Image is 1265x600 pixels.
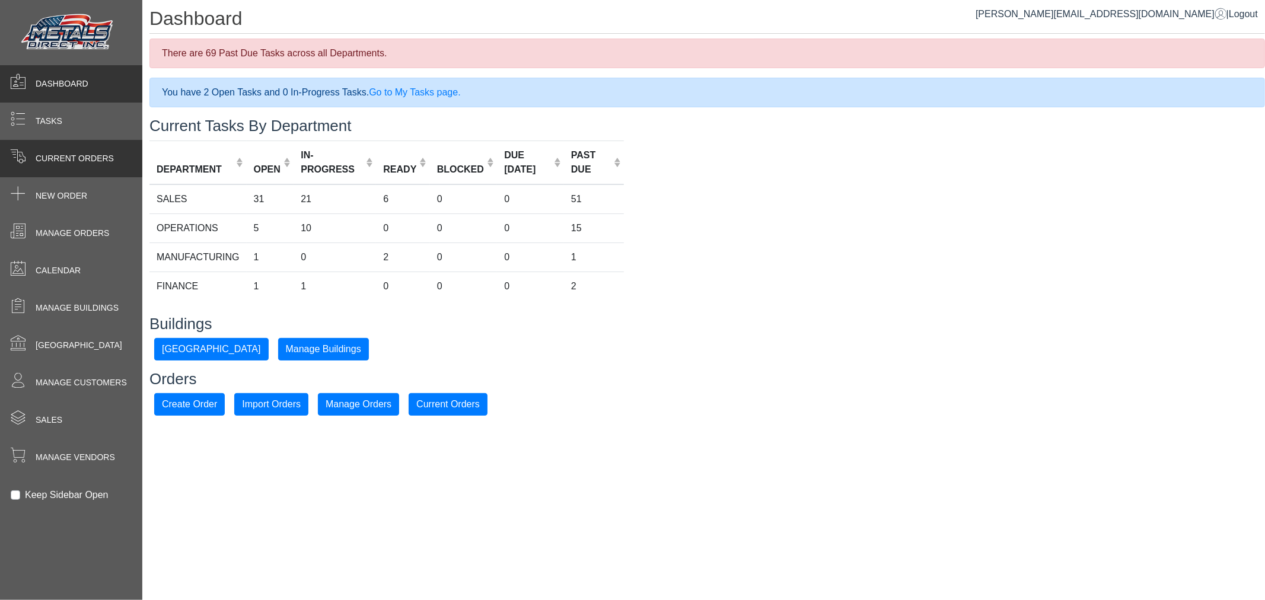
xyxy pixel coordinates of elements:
td: SALES [149,184,247,214]
span: New Order [36,190,87,202]
span: Sales [36,414,62,426]
div: There are 69 Past Due Tasks across all Departments. [149,39,1265,68]
td: 0 [430,272,498,301]
a: [GEOGRAPHIC_DATA] [154,343,269,353]
span: Current Orders [36,152,114,165]
span: Logout [1229,9,1258,19]
td: 2 [376,242,429,272]
div: READY [383,162,416,177]
td: 6 [376,184,429,214]
td: 0 [430,184,498,214]
h3: Current Tasks By Department [149,117,1265,135]
label: Keep Sidebar Open [25,488,109,502]
div: IN-PROGRESS [301,148,363,177]
td: 0 [376,272,429,301]
span: Manage Buildings [36,302,119,314]
div: PAST DUE [571,148,611,177]
td: 0 [430,242,498,272]
span: Dashboard [36,78,88,90]
h3: Buildings [149,315,1265,333]
a: Current Orders [409,398,487,408]
a: [PERSON_NAME][EMAIL_ADDRESS][DOMAIN_NAME] [976,9,1226,19]
a: Manage Orders [318,398,399,408]
td: 31 [247,184,294,214]
td: 0 [497,242,564,272]
img: Metals Direct Inc Logo [18,11,119,55]
h3: Orders [149,370,1265,388]
a: Import Orders [234,398,308,408]
button: Manage Orders [318,393,399,416]
button: Create Order [154,393,225,416]
td: 21 [294,184,376,214]
td: 1 [247,272,294,301]
a: Create Order [154,398,225,408]
td: 15 [564,213,624,242]
span: Manage Vendors [36,451,115,464]
span: [GEOGRAPHIC_DATA] [36,339,122,352]
td: 1 [294,272,376,301]
td: 10 [294,213,376,242]
button: Current Orders [409,393,487,416]
td: 0 [376,213,429,242]
div: You have 2 Open Tasks and 0 In-Progress Tasks. [149,78,1265,107]
span: Manage Customers [36,376,127,389]
span: Tasks [36,115,62,127]
td: 51 [564,184,624,214]
span: Manage Orders [36,227,109,240]
div: | [976,7,1258,21]
td: 0 [497,213,564,242]
button: [GEOGRAPHIC_DATA] [154,338,269,360]
td: 1 [247,242,294,272]
button: Manage Buildings [278,338,369,360]
div: OPEN [254,162,281,177]
td: OPERATIONS [149,213,247,242]
td: 0 [497,272,564,301]
span: Calendar [36,264,81,277]
h1: Dashboard [149,7,1265,34]
td: 0 [430,213,498,242]
td: 0 [497,184,564,214]
td: FINANCE [149,272,247,301]
td: 1 [564,242,624,272]
td: 2 [564,272,624,301]
td: MANUFACTURING [149,242,247,272]
div: DEPARTMENT [157,162,233,177]
a: Go to My Tasks page. [369,87,460,97]
div: DUE [DATE] [504,148,550,177]
td: 5 [247,213,294,242]
div: BLOCKED [437,162,484,177]
a: Manage Buildings [278,343,369,353]
button: Import Orders [234,393,308,416]
td: 0 [294,242,376,272]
